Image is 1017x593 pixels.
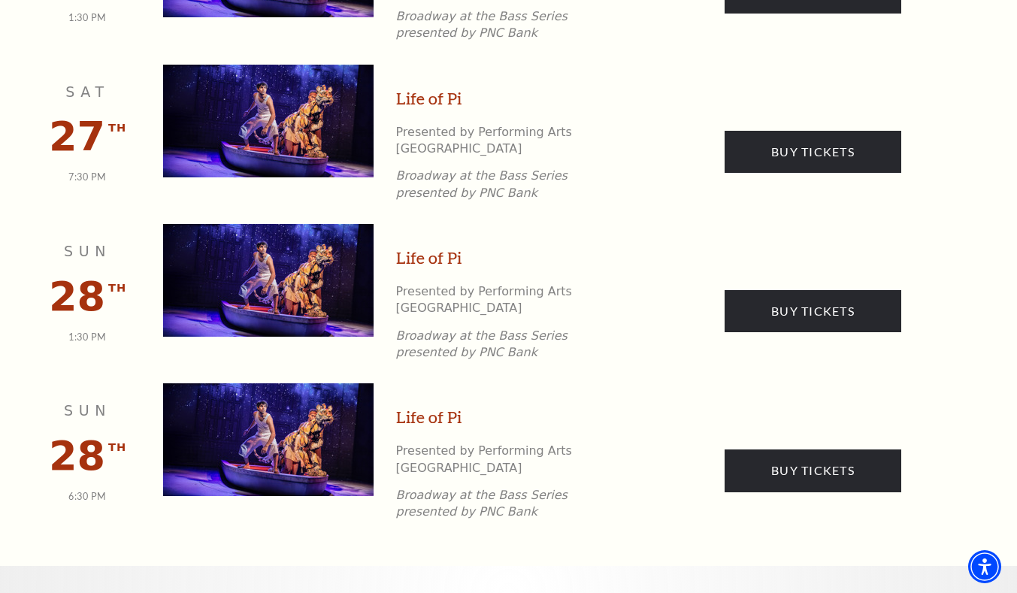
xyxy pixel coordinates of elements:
span: 1:30 PM [68,12,107,23]
p: Sat [43,81,133,103]
a: Life of Pi [396,87,462,110]
p: Sun [43,400,133,422]
a: Buy Tickets [725,131,901,173]
p: Presented by Performing Arts [GEOGRAPHIC_DATA] [396,443,629,477]
span: th [108,438,126,457]
a: Life of Pi [396,406,462,429]
p: Broadway at the Bass Series presented by PNC Bank [396,168,629,201]
a: Buy Tickets [725,290,901,332]
img: Life of Pi [163,383,374,496]
p: Sun [43,241,133,262]
span: th [108,279,126,298]
p: Broadway at the Bass Series presented by PNC Bank [396,8,629,42]
a: Buy Tickets [725,449,901,492]
p: Presented by Performing Arts [GEOGRAPHIC_DATA] [396,124,629,158]
div: Accessibility Menu [968,550,1001,583]
span: 6:30 PM [68,491,107,502]
span: 7:30 PM [68,171,107,183]
span: 27 [49,113,105,160]
img: Life of Pi [163,65,374,177]
span: th [108,119,126,138]
a: Life of Pi [396,247,462,270]
p: Presented by Performing Arts [GEOGRAPHIC_DATA] [396,283,629,317]
img: Life of Pi [163,224,374,337]
span: 28 [49,432,105,480]
span: 28 [49,273,105,320]
p: Broadway at the Bass Series presented by PNC Bank [396,328,629,362]
p: Broadway at the Bass Series presented by PNC Bank [396,487,629,521]
span: 1:30 PM [68,331,107,343]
